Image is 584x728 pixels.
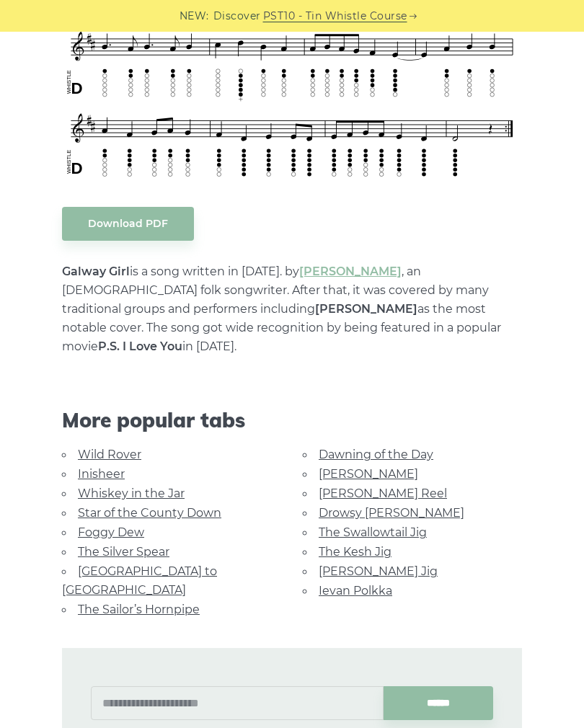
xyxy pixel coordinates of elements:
a: The Kesh Jig [319,545,391,559]
a: The Sailor’s Hornpipe [78,603,200,616]
a: Drowsy [PERSON_NAME] [319,506,464,520]
a: [PERSON_NAME] [299,265,402,278]
a: [PERSON_NAME] [319,467,418,481]
a: Foggy Dew [78,525,144,539]
strong: Galway Girl [62,265,130,278]
span: NEW: [180,8,209,25]
a: Inisheer [78,467,125,481]
a: [PERSON_NAME] Reel [319,487,447,500]
a: The Swallowtail Jig [319,525,427,539]
a: Download PDF [62,207,194,241]
a: Ievan Polkka [319,584,392,598]
a: [PERSON_NAME] Jig [319,564,438,578]
a: Star of the County Down [78,506,221,520]
a: [GEOGRAPHIC_DATA] to [GEOGRAPHIC_DATA] [62,564,217,597]
strong: P.S. I Love You [98,339,182,353]
p: is a song written in [DATE]. by , an [DEMOGRAPHIC_DATA] folk songwriter. After that, it was cover... [62,262,522,356]
a: PST10 - Tin Whistle Course [263,8,407,25]
a: Whiskey in the Jar [78,487,185,500]
a: The Silver Spear [78,545,169,559]
a: Dawning of the Day [319,448,433,461]
span: Discover [213,8,261,25]
strong: [PERSON_NAME] [315,302,417,316]
span: More popular tabs [62,408,522,432]
a: Wild Rover [78,448,141,461]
